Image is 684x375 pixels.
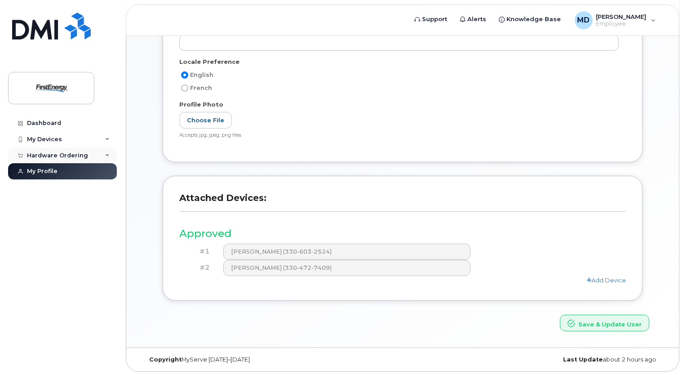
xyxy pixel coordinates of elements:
h3: Approved [179,228,626,239]
label: Profile Photo [179,100,223,109]
button: Save & Update User [560,315,649,331]
input: French [181,85,188,92]
h3: Attached Devices: [179,192,626,212]
div: about 2 hours ago [489,356,663,363]
a: Add Device [586,277,626,284]
h4: #1 [186,248,210,255]
a: Knowledge Base [493,10,568,28]
span: Knowledge Base [507,15,561,24]
div: McCartney, David M [569,11,662,29]
h4: #2 [186,264,210,272]
label: Choose File [179,112,232,129]
div: Accepts jpg, jpeg, png files [179,132,619,139]
strong: Copyright [149,356,182,363]
span: French [190,85,212,91]
a: Support [409,10,454,28]
span: English [190,71,213,78]
span: Employee [596,20,647,27]
a: Alerts [454,10,493,28]
strong: Last Update [563,356,603,363]
span: [PERSON_NAME] [596,13,647,20]
span: MD [577,15,590,26]
span: Support [422,15,448,24]
input: English [181,71,188,79]
iframe: Messenger Launcher [645,336,677,368]
span: Alerts [468,15,487,24]
label: Locale Preference [179,58,240,66]
div: MyServe [DATE]–[DATE] [142,356,316,363]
